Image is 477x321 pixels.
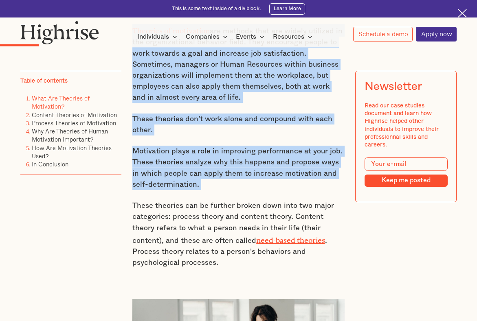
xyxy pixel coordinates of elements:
[20,21,99,45] img: Highrise logo
[32,110,117,120] a: Content Theories of Motivation
[365,102,448,149] div: Read our case studies document and learn how Highrise helped other individuals to improve their p...
[32,127,108,144] a: Why Are Theories of Human Motivation Important?
[132,200,345,268] p: These theories can be further broken down into two major categories: process theory and content t...
[269,3,305,15] a: Learn More
[132,146,345,190] p: Motivation plays a role in improving performance at your job. These theories analyze why this hap...
[236,32,267,41] div: Events
[236,32,256,41] div: Events
[172,5,261,12] div: This is some text inside of a div block.
[32,159,68,169] a: In Conclusion
[365,157,448,187] form: Modal Form
[458,9,467,18] img: Cross icon
[416,27,457,41] a: Apply now
[365,80,422,93] div: Newsletter
[186,32,220,41] div: Companies
[32,94,90,111] a: What Are Theories of Motivation?
[353,27,413,41] a: Schedule a demo
[273,32,315,41] div: Resources
[20,77,68,85] div: Table of contents
[137,32,169,41] div: Individuals
[132,114,345,135] p: These theories don’t work alone and compound with each other.
[365,175,448,187] input: Keep me posted
[32,118,116,128] a: Process Theories of Motivation
[32,143,112,161] a: How Are Motivation Theories Used?
[365,157,448,171] input: Your e-mail
[137,32,180,41] div: Individuals
[256,236,325,241] a: need-based theories
[273,32,304,41] div: Resources
[186,32,230,41] div: Companies
[132,24,345,103] p: are methods that are widely utilized in the organizational behavior field. They encourage people ...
